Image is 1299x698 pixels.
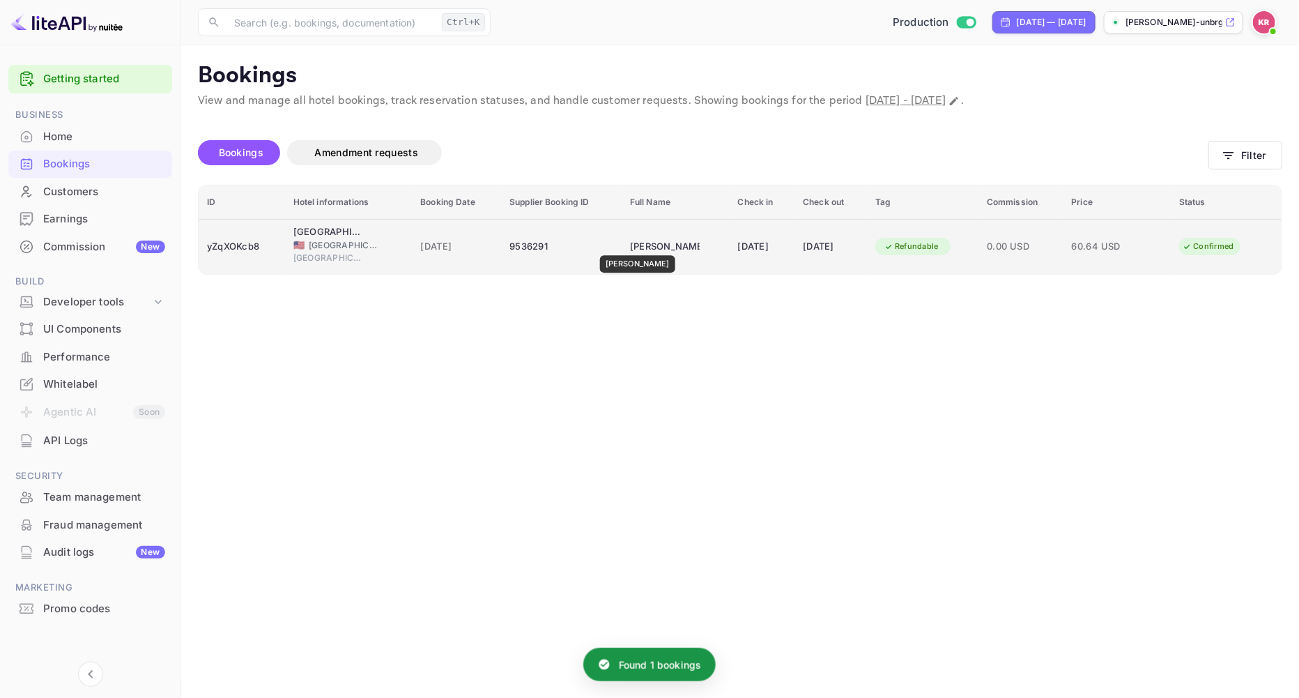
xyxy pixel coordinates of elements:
[8,151,172,176] a: Bookings
[8,123,172,151] div: Home
[43,239,165,255] div: Commission
[199,185,285,220] th: ID
[1171,185,1282,220] th: Status
[226,8,436,36] input: Search (e.g. bookings, documentation)
[285,185,412,220] th: Hotel informations
[412,185,501,220] th: Booking Date
[43,517,165,533] div: Fraud management
[1208,141,1282,169] button: Filter
[1174,238,1243,255] div: Confirmed
[8,179,172,206] div: Customers
[198,140,1208,165] div: account-settings tabs
[442,13,485,31] div: Ctrl+K
[738,236,787,258] div: [DATE]
[8,179,172,204] a: Customers
[219,146,263,158] span: Bookings
[8,539,172,566] div: Audit logsNew
[866,93,946,108] span: [DATE] - [DATE]
[43,545,165,561] div: Audit logs
[875,238,948,255] div: Refundable
[1017,16,1086,29] div: [DATE] — [DATE]
[8,316,172,343] div: UI Components
[420,239,493,255] span: [DATE]
[622,185,730,220] th: Full Name
[43,184,165,200] div: Customers
[198,93,1282,109] p: View and manage all hotel bookings, track reservation statuses, and handle customer requests. Sho...
[43,377,165,393] div: Whitelabel
[8,316,172,342] a: UI Components
[43,294,151,310] div: Developer tools
[8,234,172,259] a: CommissionNew
[315,146,418,158] span: Amendment requests
[8,290,172,314] div: Developer tools
[1071,239,1141,255] span: 60.64 USD
[8,595,172,621] a: Promo codes
[43,71,165,87] a: Getting started
[8,595,172,623] div: Promo codes
[8,65,172,93] div: Getting started
[78,662,103,687] button: Collapse navigation
[1125,16,1222,29] p: [PERSON_NAME]-unbrg.[PERSON_NAME]...
[501,185,622,220] th: Supplier Booking ID
[293,225,363,239] div: Comfort Inn Dallas North Love Field Airport
[8,512,172,538] a: Fraud management
[136,546,165,559] div: New
[293,252,363,264] span: [GEOGRAPHIC_DATA]
[8,484,172,511] div: Team management
[43,601,165,617] div: Promo codes
[199,185,1282,274] table: booking table
[1063,185,1171,220] th: Price
[207,236,277,258] div: yZqXOKcb8
[43,490,165,506] div: Team management
[8,427,172,455] div: API Logs
[1253,11,1275,33] img: Kobus Roux
[867,185,978,220] th: Tag
[619,658,701,672] p: Found 1 bookings
[43,129,165,145] div: Home
[43,349,165,365] div: Performance
[8,371,172,397] a: Whitelabel
[8,206,172,233] div: Earnings
[8,234,172,261] div: CommissionNew
[8,344,172,370] a: Performance
[630,236,700,258] div: Claudie Goodwin
[198,62,1282,90] p: Bookings
[136,241,165,253] div: New
[8,344,172,371] div: Performance
[8,274,172,289] span: Build
[8,484,172,510] a: Team management
[8,107,172,123] span: Business
[43,211,165,227] div: Earnings
[509,236,613,258] div: 9536291
[8,539,172,565] a: Audit logsNew
[8,580,172,595] span: Marketing
[8,512,172,539] div: Fraud management
[887,15,981,31] div: Switch to Sandbox mode
[8,469,172,484] span: Security
[8,427,172,453] a: API Logs
[293,241,305,250] span: United States of America
[8,123,172,149] a: Home
[43,433,165,449] div: API Logs
[987,239,1054,255] span: 0.00 USD
[309,239,378,252] span: [GEOGRAPHIC_DATA]
[43,321,165,337] div: UI Components
[8,206,172,232] a: Earnings
[947,94,961,108] button: Change date range
[8,371,172,398] div: Whitelabel
[11,11,123,33] img: LiteAPI logo
[803,236,859,258] div: [DATE]
[8,151,172,178] div: Bookings
[794,185,867,220] th: Check out
[730,185,795,220] th: Check in
[978,185,1063,220] th: Commission
[893,15,949,31] span: Production
[43,156,165,172] div: Bookings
